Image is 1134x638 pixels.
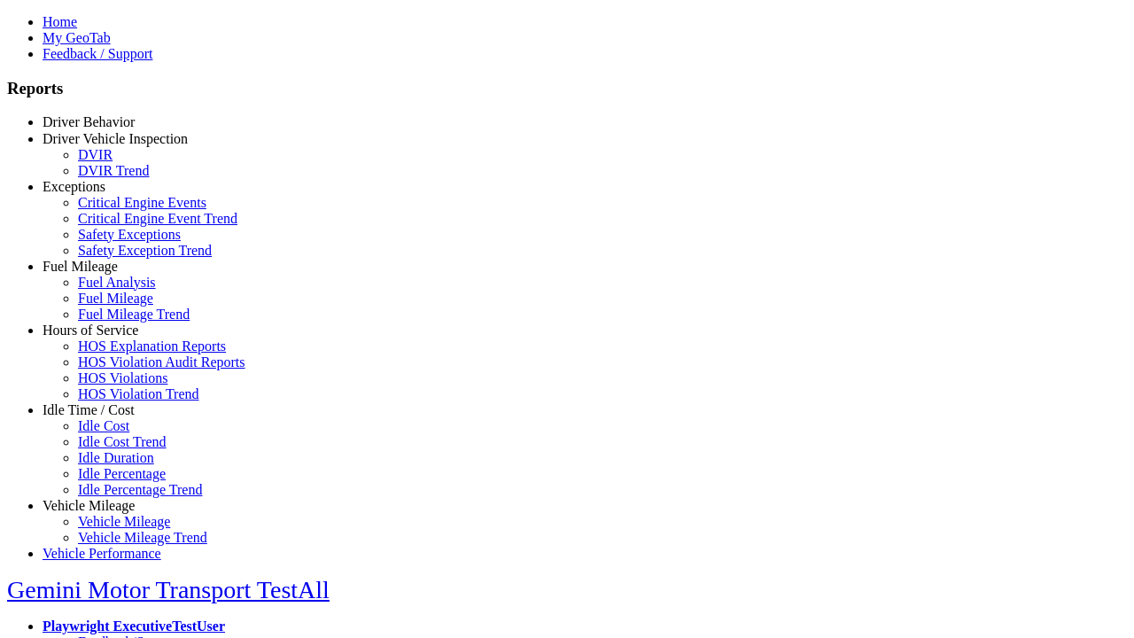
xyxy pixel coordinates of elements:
[78,291,153,306] a: Fuel Mileage
[43,402,135,417] a: Idle Time / Cost
[78,195,206,210] a: Critical Engine Events
[78,370,167,385] a: HOS Violations
[78,243,212,258] a: Safety Exception Trend
[43,131,188,146] a: Driver Vehicle Inspection
[43,114,135,129] a: Driver Behavior
[78,466,166,481] a: Idle Percentage
[43,30,111,45] a: My GeoTab
[78,530,207,545] a: Vehicle Mileage Trend
[43,179,105,194] a: Exceptions
[43,498,135,513] a: Vehicle Mileage
[43,323,138,338] a: Hours of Service
[43,14,77,29] a: Home
[78,307,190,322] a: Fuel Mileage Trend
[78,434,167,449] a: Idle Cost Trend
[78,211,237,226] a: Critical Engine Event Trend
[78,147,113,162] a: DVIR
[7,79,1127,98] h3: Reports
[43,619,225,634] a: Playwright ExecutiveTestUser
[78,275,156,290] a: Fuel Analysis
[78,163,149,178] a: DVIR Trend
[78,338,226,354] a: HOS Explanation Reports
[78,227,181,242] a: Safety Exceptions
[43,46,152,61] a: Feedback / Support
[78,482,202,497] a: Idle Percentage Trend
[43,546,161,561] a: Vehicle Performance
[43,259,118,274] a: Fuel Mileage
[78,418,129,433] a: Idle Cost
[7,576,330,603] a: Gemini Motor Transport TestAll
[78,354,245,370] a: HOS Violation Audit Reports
[78,450,154,465] a: Idle Duration
[78,386,199,401] a: HOS Violation Trend
[78,514,170,529] a: Vehicle Mileage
